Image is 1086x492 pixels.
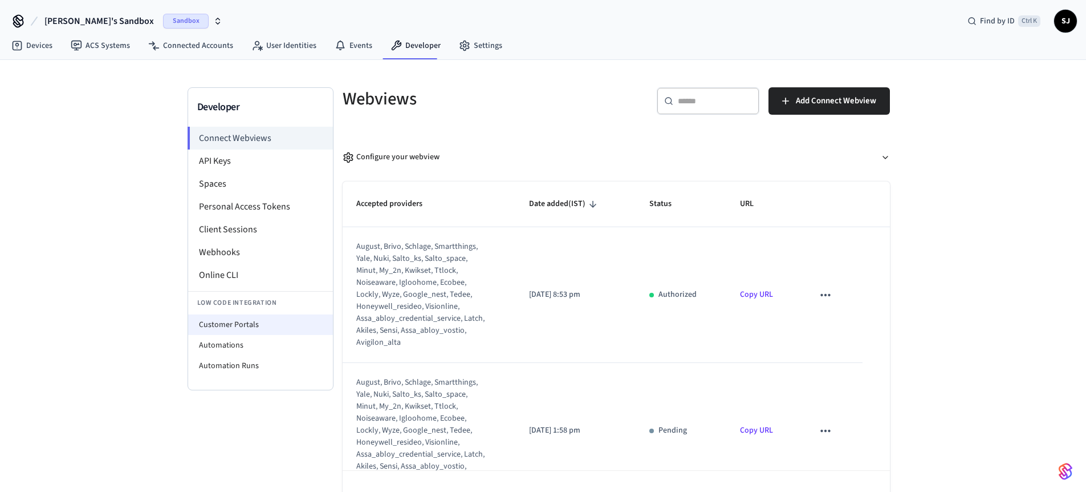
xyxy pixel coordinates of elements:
a: Copy URL [740,289,773,300]
a: Settings [450,35,511,56]
li: Customer Portals [188,314,333,335]
li: Automation Runs [188,356,333,376]
li: Low Code Integration [188,291,333,314]
span: Add Connect Webview [796,94,876,108]
li: Personal Access Tokens [188,195,333,218]
span: Status [649,195,686,213]
li: Connect Webviews [188,127,333,150]
div: Configure your webview [343,151,440,163]
p: Pending [658,425,687,437]
li: Webhooks [188,241,333,264]
button: Add Connect Webview [768,87,890,115]
a: User Identities [242,35,326,56]
li: Automations [188,335,333,356]
li: API Keys [188,150,333,172]
li: Online CLI [188,264,333,287]
span: Accepted providers [356,195,437,213]
a: Copy URL [740,425,773,436]
button: SJ [1054,10,1077,33]
p: [DATE] 1:58 pm [529,425,621,437]
li: Spaces [188,172,333,195]
span: Sandbox [163,14,209,29]
p: [DATE] 8:53 pm [529,289,621,301]
button: Configure your webview [343,142,890,172]
a: Devices [2,35,62,56]
span: URL [740,195,768,213]
a: Events [326,35,381,56]
a: Connected Accounts [139,35,242,56]
a: ACS Systems [62,35,139,56]
span: Find by ID [980,15,1015,27]
img: SeamLogoGradient.69752ec5.svg [1059,462,1072,481]
span: Ctrl K [1018,15,1040,27]
div: august, brivo, schlage, smartthings, yale, nuki, salto_ks, salto_space, minut, my_2n, kwikset, tt... [356,241,487,349]
a: Developer [381,35,450,56]
div: august, brivo, schlage, smartthings, yale, nuki, salto_ks, salto_space, minut, my_2n, kwikset, tt... [356,377,487,485]
span: SJ [1055,11,1076,31]
p: Authorized [658,289,697,301]
h3: Developer [197,99,324,115]
div: Find by IDCtrl K [958,11,1050,31]
h5: Webviews [343,87,609,111]
li: Client Sessions [188,218,333,241]
span: [PERSON_NAME]'s Sandbox [44,14,154,28]
span: Date added(IST) [529,195,600,213]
